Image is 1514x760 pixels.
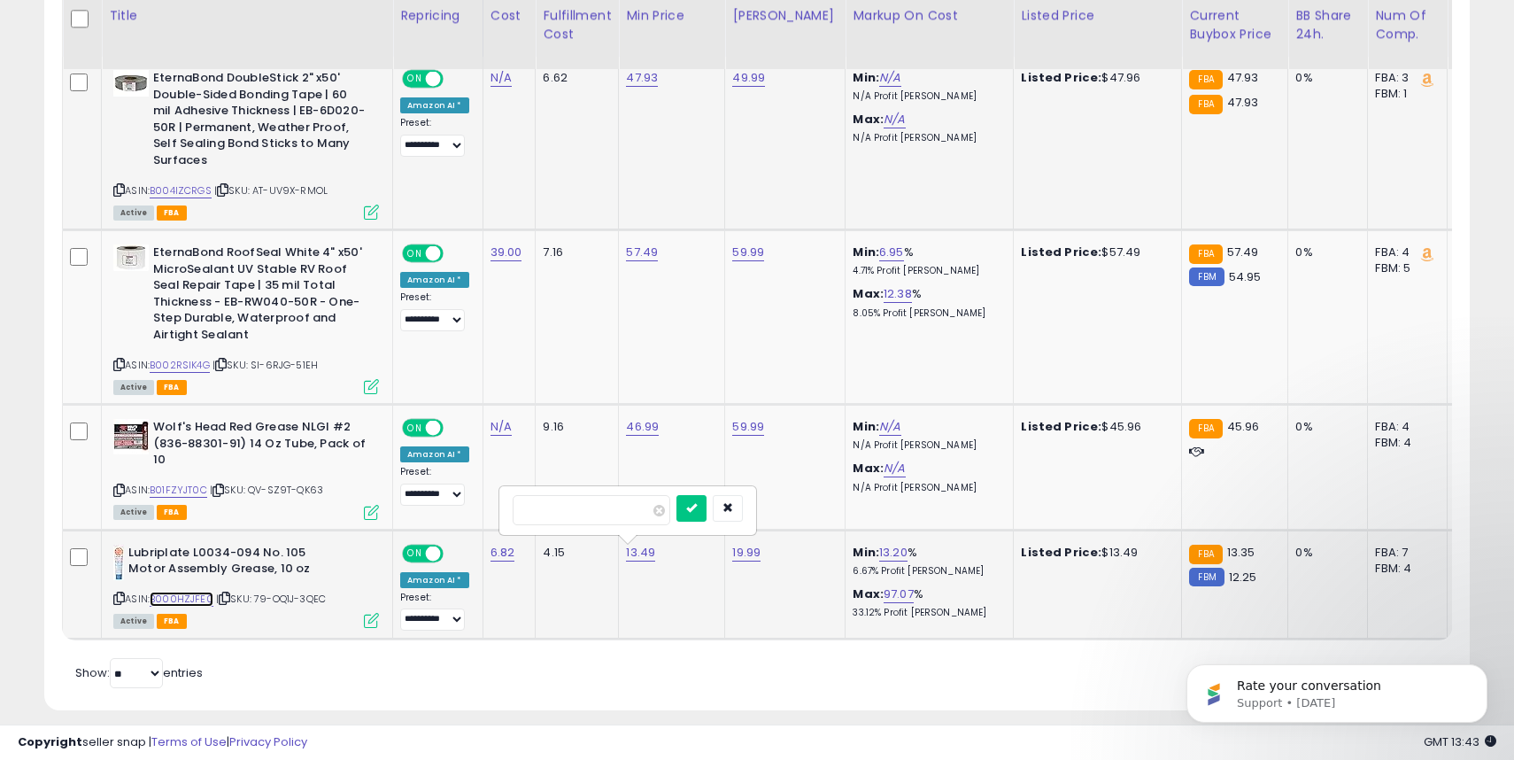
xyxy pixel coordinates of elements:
[879,544,908,562] a: 13.20
[853,460,884,477] b: Max:
[1160,627,1514,751] iframe: Intercom notifications message
[1227,69,1259,86] span: 47.93
[113,206,154,221] span: All listings currently available for purchase on Amazon
[1229,268,1262,285] span: 54.95
[543,419,605,435] div: 9.16
[212,358,318,372] span: | SKU: SI-6RJG-51EH
[491,544,515,562] a: 6.82
[404,546,426,561] span: ON
[853,586,884,602] b: Max:
[626,244,658,261] a: 57.49
[150,483,207,498] a: B01FZYJT0C
[441,246,469,261] span: OFF
[113,244,379,392] div: ASIN:
[441,421,469,436] span: OFF
[1189,568,1224,586] small: FBM
[853,544,879,561] b: Min:
[543,70,605,86] div: 6.62
[1021,419,1168,435] div: $45.96
[404,72,426,87] span: ON
[113,380,154,395] span: All listings currently available for purchase on Amazon
[400,572,469,588] div: Amazon AI *
[229,733,307,750] a: Privacy Policy
[75,664,203,681] span: Show: entries
[491,418,512,436] a: N/A
[441,72,469,87] span: OFF
[1021,544,1101,561] b: Listed Price:
[1021,69,1101,86] b: Listed Price:
[153,244,368,347] b: EternaBond RoofSeal White 4" x50' MicroSealant UV Stable RV Roof Seal Repair Tape | 35 mil Total ...
[491,244,522,261] a: 39.00
[113,545,124,580] img: 418e6qQ3MdL._SL40_.jpg
[113,70,149,97] img: 41qvvb3ztwL._SL40_.jpg
[853,565,1000,578] p: 6.67% Profit [PERSON_NAME]
[1189,95,1222,114] small: FBA
[1375,70,1433,86] div: FBA: 3
[1375,244,1433,260] div: FBA: 4
[113,505,154,520] span: All listings currently available for purchase on Amazon
[884,111,905,128] a: N/A
[853,285,884,302] b: Max:
[1375,561,1433,577] div: FBM: 4
[853,111,884,128] b: Max:
[400,272,469,288] div: Amazon AI *
[1295,244,1354,260] div: 0%
[150,592,213,607] a: B000HZJFE0
[113,244,149,271] img: 41jtqxS8GuL._SL40_.jpg
[404,246,426,261] span: ON
[1227,94,1259,111] span: 47.93
[884,285,912,303] a: 12.38
[884,460,905,477] a: N/A
[400,592,469,632] div: Preset:
[853,307,1000,320] p: 8.05% Profit [PERSON_NAME]
[128,545,344,582] b: Lubriplate L0034-094 No. 105 Motor Assembly Grease, 10 oz
[1189,70,1222,89] small: FBA
[157,614,187,629] span: FBA
[18,734,307,751] div: seller snap | |
[400,446,469,462] div: Amazon AI *
[216,592,326,606] span: | SKU: 79-OQ1J-3QEC
[400,6,475,25] div: Repricing
[853,6,1006,25] div: Markup on Cost
[491,69,512,87] a: N/A
[400,117,469,157] div: Preset:
[1227,418,1260,435] span: 45.96
[732,244,764,261] a: 59.99
[626,6,717,25] div: Min Price
[113,70,379,218] div: ASIN:
[214,183,328,198] span: | SKU: AT-UV9X-RMOL
[543,244,605,260] div: 7.16
[1189,419,1222,438] small: FBA
[113,614,154,629] span: All listings currently available for purchase on Amazon
[441,546,469,561] span: OFF
[150,358,210,373] a: B002RSIK4G
[853,545,1000,578] div: %
[1295,419,1354,435] div: 0%
[1021,70,1168,86] div: $47.96
[853,418,879,435] b: Min:
[1227,244,1259,260] span: 57.49
[109,6,385,25] div: Title
[210,483,323,497] span: | SKU: QV-SZ9T-QK63
[1021,6,1174,25] div: Listed Price
[543,6,611,43] div: Fulfillment Cost
[153,419,368,473] b: Wolf's Head Red Grease NLGI #2 (836-88301-91) 14 Oz Tube, Pack of 10
[853,586,1000,619] div: %
[1021,418,1101,435] b: Listed Price:
[884,586,914,603] a: 97.07
[1375,435,1433,451] div: FBM: 4
[732,69,765,87] a: 49.99
[1375,6,1440,43] div: Num of Comp.
[732,418,764,436] a: 59.99
[853,132,1000,144] p: N/A Profit [PERSON_NAME]
[113,419,149,454] img: 51mQdVGrEjL._SL40_.jpg
[626,69,658,87] a: 47.93
[151,733,227,750] a: Terms of Use
[18,733,82,750] strong: Copyright
[853,482,1000,494] p: N/A Profit [PERSON_NAME]
[853,286,1000,319] div: %
[853,439,1000,452] p: N/A Profit [PERSON_NAME]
